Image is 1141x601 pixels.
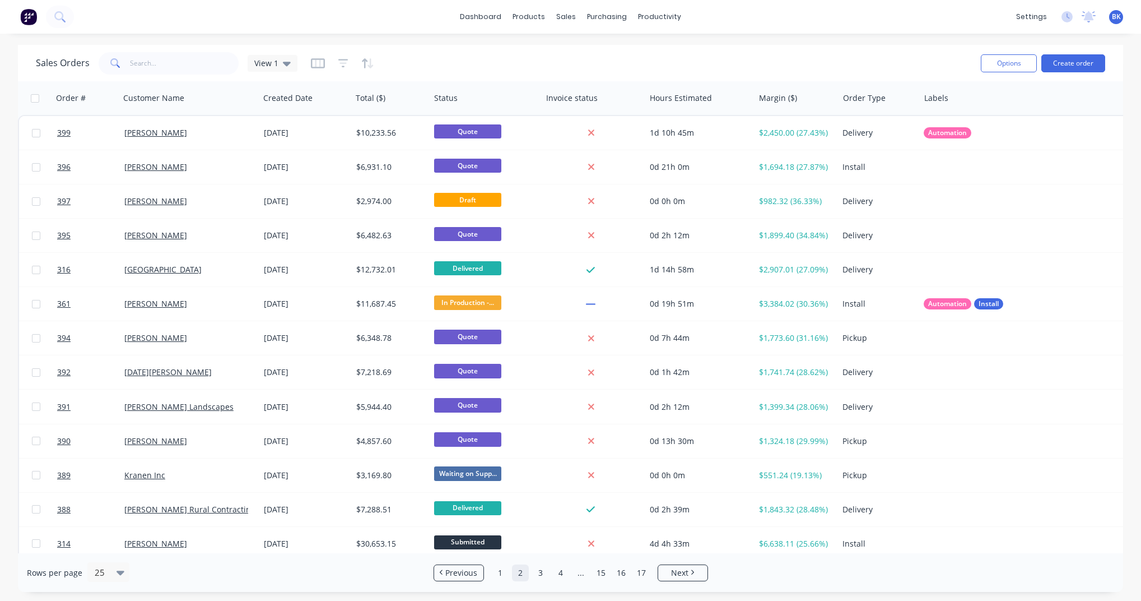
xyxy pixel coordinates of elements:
div: Total ($) [356,93,385,104]
div: Delivery [842,127,911,138]
div: Delivery [842,230,911,241]
div: [DATE] [264,538,347,549]
a: [PERSON_NAME] [124,127,187,138]
div: 0d 0h 0m [650,470,745,481]
button: Options [981,54,1037,72]
div: 0d 2h 12m [650,401,745,413]
span: In Production -... [434,295,501,309]
div: Invoice status [546,93,598,104]
a: 396 [57,150,124,184]
div: $6,638.11 (25.66%) [759,538,830,549]
div: 0d 2h 12m [650,230,745,241]
a: 389 [57,459,124,492]
input: Search... [130,52,239,75]
div: Created Date [263,93,313,104]
div: 0d 1h 42m [650,367,745,378]
div: settings [1010,8,1052,25]
ul: Pagination [429,565,712,581]
a: [PERSON_NAME] Rural Contracting [124,504,255,515]
span: 394 [57,332,71,344]
span: View 1 [254,57,278,69]
div: $1,694.18 (27.87%) [759,161,830,173]
div: 0d 19h 51m [650,298,745,309]
div: $2,907.01 (27.09%) [759,264,830,275]
span: Quote [434,159,501,173]
div: Hours Estimated [650,93,712,104]
span: Automation [928,298,967,309]
div: [DATE] [264,196,347,207]
div: $11,687.45 [356,298,422,309]
a: Kranen Inc [124,470,165,480]
a: [PERSON_NAME] [124,196,187,206]
span: Automation [928,127,967,138]
span: Waiting on Supp... [434,466,501,480]
a: [DATE][PERSON_NAME] [124,367,212,377]
span: 390 [57,436,71,447]
div: $1,324.18 (29.99%) [759,436,830,447]
div: [DATE] [264,264,347,275]
a: 314 [57,527,124,561]
div: $5,944.40 [356,401,422,413]
span: Submitted [434,535,501,549]
div: [DATE] [264,298,347,309]
span: 392 [57,367,71,378]
div: Install [842,161,911,173]
div: 4d 4h 33m [650,538,745,549]
span: Next [671,567,688,579]
a: 394 [57,321,124,355]
span: 361 [57,298,71,309]
button: Automation [924,127,971,138]
div: Customer Name [123,93,184,104]
span: Draft [434,193,501,207]
div: $7,218.69 [356,367,422,378]
div: $3,384.02 (30.36%) [759,298,830,309]
div: $3,169.80 [356,470,422,481]
div: $1,899.40 (34.84%) [759,230,830,241]
span: Quote [434,227,501,241]
div: $2,450.00 (27.43%) [759,127,830,138]
span: Quote [434,398,501,412]
div: Install [842,538,911,549]
div: [DATE] [264,401,347,413]
div: 1d 10h 45m [650,127,745,138]
a: 391 [57,390,124,424]
div: Pickup [842,436,911,447]
a: Page 16 [613,565,630,581]
div: [DATE] [264,470,347,481]
div: 0d 7h 44m [650,332,745,344]
a: 392 [57,355,124,389]
div: [DATE] [264,161,347,173]
span: Rows per page [27,567,82,579]
div: Order Type [843,93,886,104]
img: Factory [20,8,37,25]
div: Pickup [842,470,911,481]
div: $1,773.60 (31.16%) [759,332,830,344]
a: 316 [57,253,124,286]
a: Page 1 [492,565,509,581]
div: [DATE] [264,127,347,138]
a: [PERSON_NAME] [124,230,187,241]
div: 0d 21h 0m [650,161,745,173]
span: 396 [57,161,71,173]
div: 0d 2h 39m [650,504,745,515]
div: Pickup [842,332,911,344]
div: $1,399.34 (28.06%) [759,401,830,413]
div: $551.24 (19.13%) [759,470,830,481]
a: Page 17 [633,565,650,581]
a: Page 3 [532,565,549,581]
a: [PERSON_NAME] [124,538,187,549]
button: AutomationInstall [924,298,1003,309]
span: 399 [57,127,71,138]
div: $12,732.01 [356,264,422,275]
h1: Sales Orders [36,58,90,68]
div: [DATE] [264,436,347,447]
div: Margin ($) [759,93,797,104]
div: $6,931.10 [356,161,422,173]
span: Quote [434,432,501,446]
span: Quote [434,124,501,138]
span: 316 [57,264,71,275]
div: [DATE] [264,230,347,241]
a: 361 [57,287,124,321]
a: 397 [57,184,124,218]
div: Install [842,298,911,309]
